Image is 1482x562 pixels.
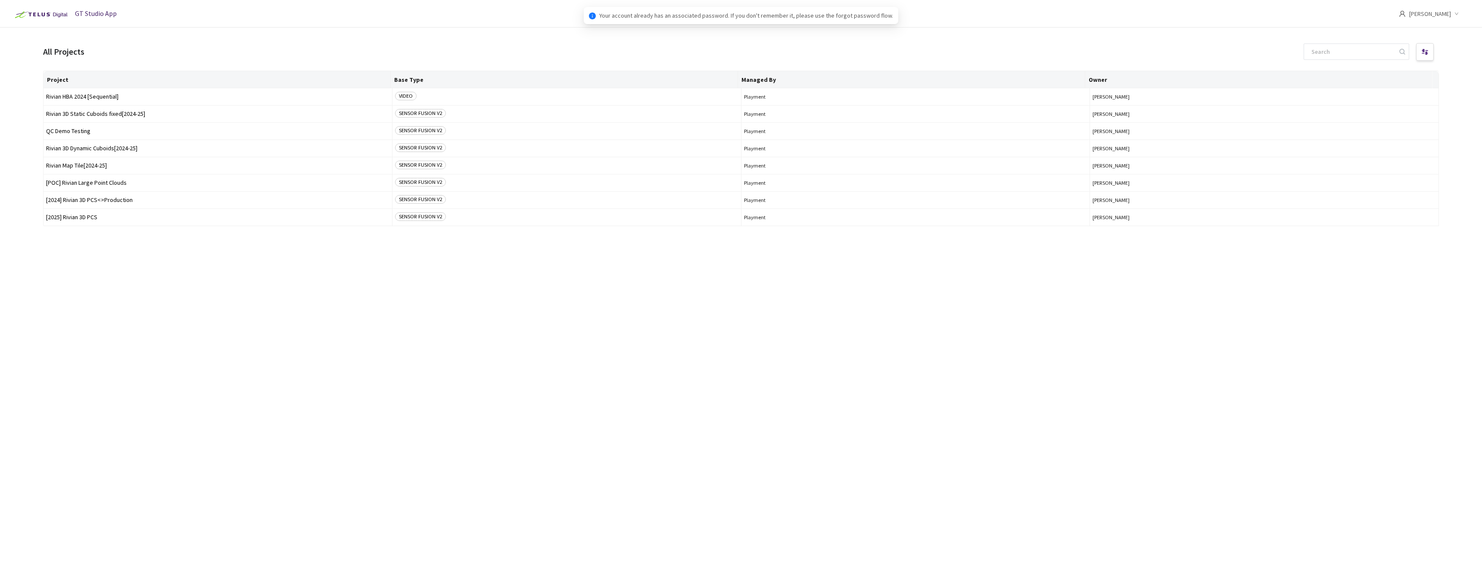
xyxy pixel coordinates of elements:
[1093,162,1436,169] button: [PERSON_NAME]
[391,71,738,88] th: Base Type
[1093,128,1436,134] button: [PERSON_NAME]
[75,9,117,18] span: GT Studio App
[395,212,446,221] span: SENSOR FUSION V2
[43,45,84,58] div: All Projects
[1093,145,1436,152] button: [PERSON_NAME]
[1454,12,1459,16] span: down
[1093,214,1436,220] button: [PERSON_NAME]
[738,71,1085,88] th: Managed By
[395,195,446,204] span: SENSOR FUSION V2
[744,180,1087,186] span: Playment
[395,178,446,186] span: SENSOR FUSION V2
[589,12,596,19] span: info-circle
[10,8,70,22] img: Telus
[46,214,389,220] span: [2025] Rivian 3D PCS
[46,197,389,203] span: [2024] Rivian 3D PCS<>Production
[46,93,389,100] span: Rivian HBA 2024 [Sequential]
[46,111,389,117] span: Rivian 3D Static Cuboids fixed[2024-25]
[744,128,1087,134] span: Playment
[1399,10,1406,17] span: user
[395,92,417,100] span: VIDEO
[1306,44,1398,59] input: Search
[395,143,446,152] span: SENSOR FUSION V2
[744,162,1087,169] span: Playment
[46,128,389,134] span: QC Demo Testing
[744,111,1087,117] span: Playment
[46,145,389,152] span: Rivian 3D Dynamic Cuboids[2024-25]
[46,162,389,169] span: Rivian Map Tile[2024-25]
[395,109,446,118] span: SENSOR FUSION V2
[1093,111,1436,117] button: [PERSON_NAME]
[1093,180,1436,186] button: [PERSON_NAME]
[744,93,1087,100] span: Playment
[395,161,446,169] span: SENSOR FUSION V2
[1085,71,1432,88] th: Owner
[744,145,1087,152] span: Playment
[46,180,389,186] span: [POC] Rivian Large Point Clouds
[1093,93,1436,100] button: [PERSON_NAME]
[395,126,446,135] span: SENSOR FUSION V2
[744,197,1087,203] span: Playment
[744,214,1087,220] span: Playment
[1093,197,1436,203] button: [PERSON_NAME]
[599,11,893,20] span: Your account already has an associated password. If you don't remember it, please use the forgot ...
[44,71,391,88] th: Project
